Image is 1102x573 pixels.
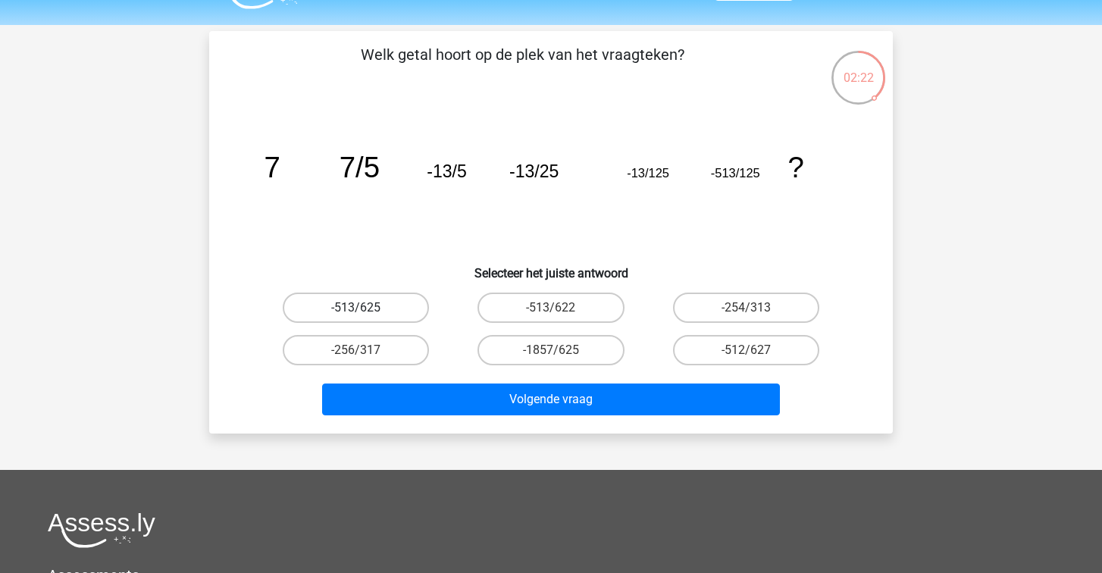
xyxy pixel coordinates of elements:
tspan: ? [787,151,803,183]
div: 02:22 [830,49,887,87]
label: -1857/625 [477,335,624,365]
tspan: -13/125 [627,166,669,180]
tspan: -13/25 [509,161,559,181]
label: -512/627 [673,335,819,365]
label: -254/313 [673,293,819,323]
tspan: 7 [265,151,280,183]
label: -513/625 [283,293,429,323]
h6: Selecteer het juiste antwoord [233,254,869,280]
tspan: -13/5 [427,161,466,181]
img: Assessly logo [48,512,155,548]
label: -513/622 [477,293,624,323]
label: -256/317 [283,335,429,365]
tspan: 7/5 [340,151,380,183]
tspan: -513/125 [711,166,760,180]
p: Welk getal hoort op de plek van het vraagteken? [233,43,812,89]
button: Volgende vraag [322,384,781,415]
